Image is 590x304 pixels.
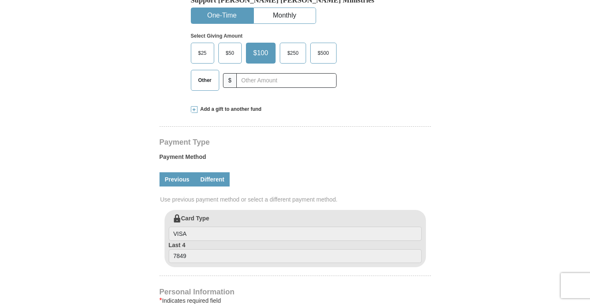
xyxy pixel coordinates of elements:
span: Other [194,74,216,87]
input: Card Type [169,227,422,241]
a: Different [195,172,230,186]
span: $25 [194,47,211,59]
strong: Select Giving Amount [191,33,243,39]
button: Monthly [254,8,316,23]
span: $500 [314,47,333,59]
button: One-Time [191,8,253,23]
label: Last 4 [169,241,422,263]
h4: Payment Type [160,139,431,146]
span: $50 [222,47,238,59]
span: Add a gift to another fund [198,106,262,113]
a: Previous [160,172,195,186]
span: $250 [283,47,303,59]
label: Payment Method [160,153,431,165]
input: Other Amount [236,73,336,88]
span: $100 [249,47,273,59]
label: Card Type [169,214,422,241]
input: Last 4 [169,249,422,263]
span: $ [223,73,237,88]
span: Use previous payment method or select a different payment method. [160,195,432,204]
h4: Personal Information [160,289,431,295]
